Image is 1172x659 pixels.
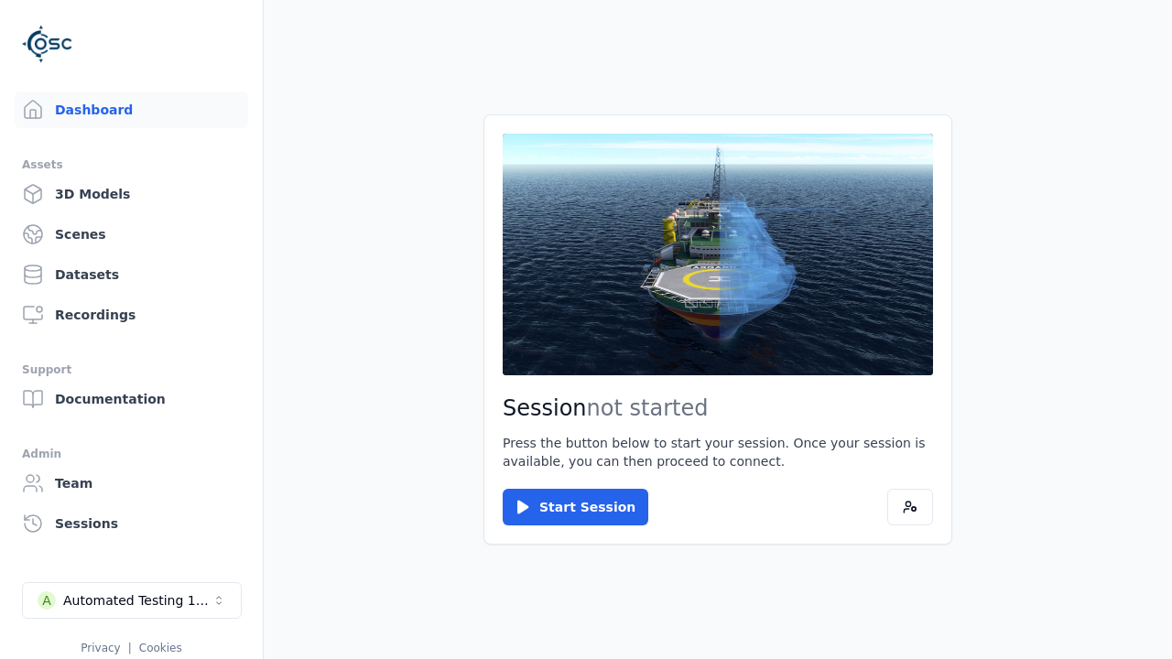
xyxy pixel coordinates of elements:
img: Logo [22,18,73,70]
a: Scenes [15,216,248,253]
a: Team [15,465,248,502]
a: Sessions [15,505,248,542]
div: Support [22,359,241,381]
button: Select a workspace [22,582,242,619]
div: A [38,591,56,610]
div: Admin [22,443,241,465]
span: not started [587,395,709,421]
a: Recordings [15,297,248,333]
span: | [128,642,132,654]
div: Assets [22,154,241,176]
div: Automated Testing 1 - Playwright [63,591,212,610]
p: Press the button below to start your session. Once your session is available, you can then procee... [503,434,933,470]
button: Start Session [503,489,648,525]
a: Privacy [81,642,120,654]
h2: Session [503,394,933,423]
a: Dashboard [15,92,248,128]
a: Cookies [139,642,182,654]
a: Documentation [15,381,248,417]
a: Datasets [15,256,248,293]
a: 3D Models [15,176,248,212]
